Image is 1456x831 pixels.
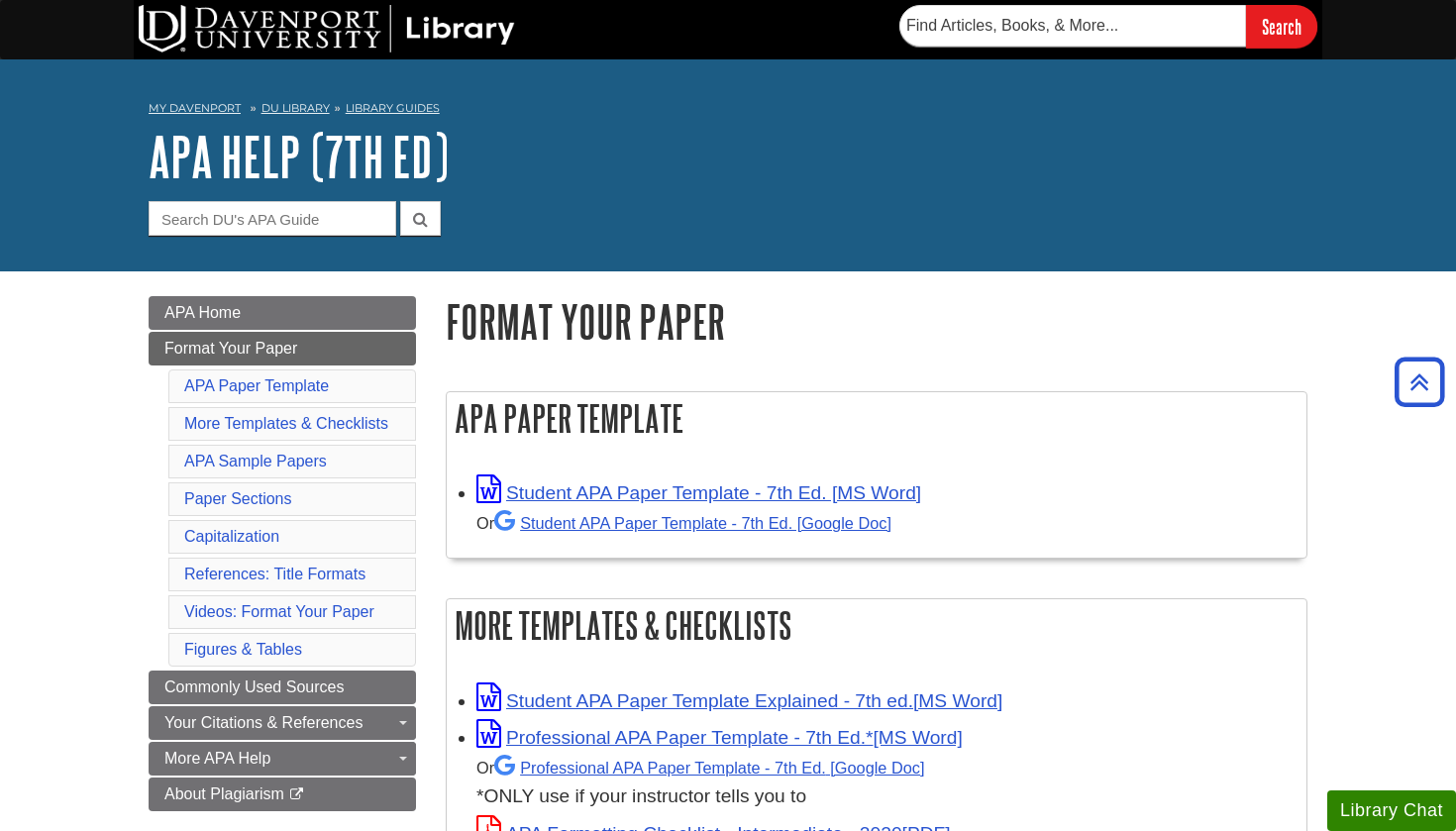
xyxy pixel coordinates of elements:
i: This link opens in a new window [288,788,305,801]
h2: More Templates & Checklists [447,599,1306,652]
span: About Plagiarism [164,785,284,802]
input: Search [1246,5,1317,48]
nav: breadcrumb [149,95,1307,127]
h2: APA Paper Template [447,392,1306,445]
h1: Format Your Paper [446,296,1307,347]
span: APA Home [164,304,241,321]
div: *ONLY use if your instructor tells you to [476,753,1297,811]
a: Paper Sections [184,490,292,507]
small: Or [476,759,924,777]
form: Searches DU Library's articles, books, and more [899,5,1317,48]
a: Format Your Paper [149,332,416,365]
a: Student APA Paper Template - 7th Ed. [Google Doc] [494,514,891,532]
a: Commonly Used Sources [149,671,416,704]
small: Or [476,514,891,532]
a: References: Title Formats [184,566,365,582]
img: DU Library [139,5,515,52]
a: APA Help (7th Ed) [149,126,449,187]
a: More Templates & Checklists [184,415,388,432]
a: Link opens in new window [476,727,963,748]
a: Library Guides [346,101,440,115]
a: Your Citations & References [149,706,416,740]
span: Your Citations & References [164,714,363,731]
a: DU Library [261,101,330,115]
a: Link opens in new window [476,690,1002,711]
span: Format Your Paper [164,340,297,357]
a: Figures & Tables [184,641,302,658]
a: APA Sample Papers [184,453,327,469]
a: More APA Help [149,742,416,776]
input: Find Articles, Books, & More... [899,5,1246,47]
a: Capitalization [184,528,279,545]
a: About Plagiarism [149,778,416,811]
a: Back to Top [1388,368,1451,395]
a: My Davenport [149,100,241,117]
button: Library Chat [1327,790,1456,831]
a: Link opens in new window [476,482,921,503]
input: Search DU's APA Guide [149,201,396,236]
a: APA Home [149,296,416,330]
div: Guide Page Menu [149,296,416,811]
span: More APA Help [164,750,270,767]
a: Videos: Format Your Paper [184,603,374,620]
a: Professional APA Paper Template - 7th Ed. [494,759,924,777]
a: APA Paper Template [184,377,329,394]
span: Commonly Used Sources [164,678,344,695]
